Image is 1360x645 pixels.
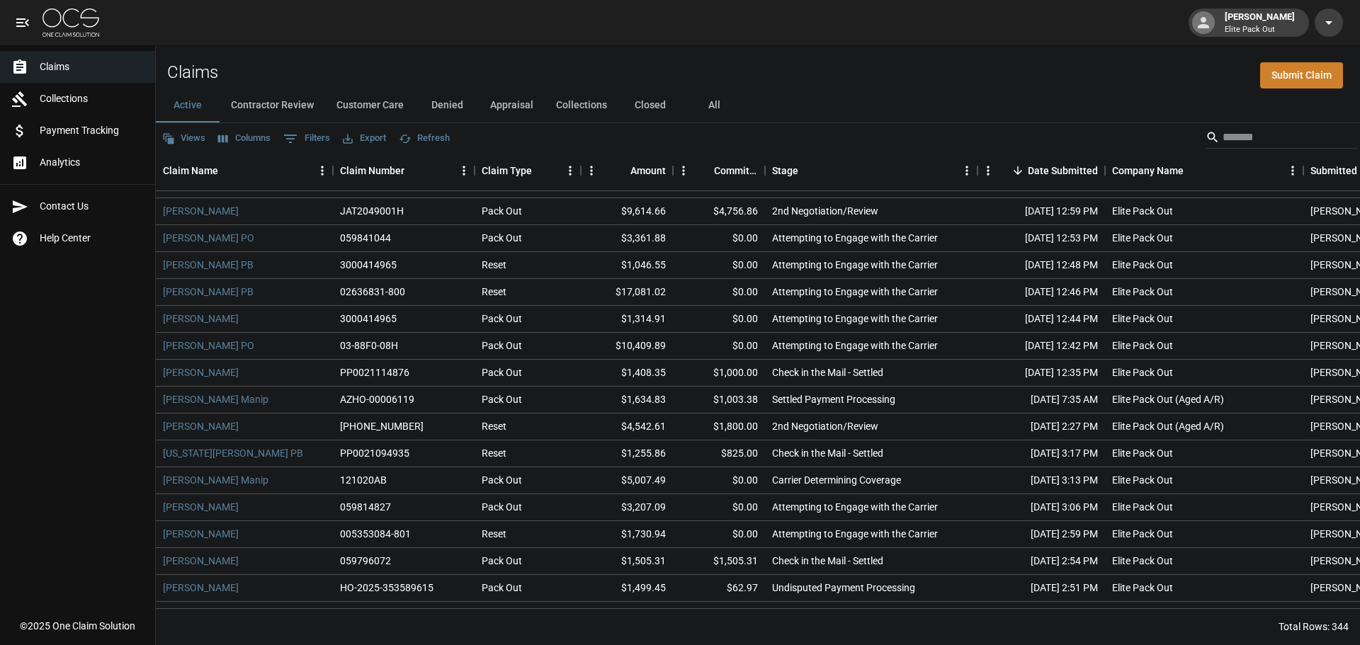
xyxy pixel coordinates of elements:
div: [DATE] 7:35 AM [977,387,1105,413]
div: $5,007.49 [581,467,673,494]
div: $1,634.83 [581,387,673,413]
button: Collections [545,89,618,122]
h2: Claims [167,62,218,83]
button: Select columns [215,127,274,149]
button: All [682,89,746,122]
div: 3000414965 [340,312,397,326]
div: $1,505.31 [581,548,673,575]
div: Claim Type [475,151,581,190]
div: 059814827 [340,500,391,514]
div: [DATE] 2:48 PM [977,602,1105,629]
button: Menu [453,160,475,181]
span: Payment Tracking [40,123,144,138]
div: $4,542.61 [581,413,673,440]
div: Elite Pack Out [1112,581,1173,595]
div: $1,372.39 [581,602,673,629]
button: Views [159,127,209,149]
div: [DATE] 2:27 PM [977,413,1105,440]
div: 000567386-802 [340,607,411,622]
div: Check in the Mail - Settled [772,365,883,379]
div: Reset [482,285,506,299]
div: Reset [482,527,506,541]
div: $1,003.38 [673,387,765,413]
div: $1,730.94 [581,521,673,548]
button: Menu [581,160,602,181]
button: Closed [618,89,682,122]
div: Attempting to Engage with the Carrier [772,500,938,514]
div: Attempting to Engage with the Carrier [772,285,938,299]
img: ocs-logo-white-transparent.png [42,8,99,37]
div: Pack Out [482,392,522,406]
button: Denied [415,89,479,122]
div: 2nd Negotiation/Review [772,204,878,218]
a: [PERSON_NAME] [163,312,239,326]
div: Reset [482,419,506,433]
div: Pack Out [482,231,522,245]
div: Elite Pack Out (Aged A/R) [1112,392,1224,406]
a: [PERSON_NAME] [163,204,239,218]
div: Elite Pack Out [1112,204,1173,218]
button: open drawer [8,8,37,37]
p: Elite Pack Out [1225,24,1295,36]
div: 2nd Negotiation/Review [772,419,878,433]
div: Amount [630,151,666,190]
a: [PERSON_NAME] [163,365,239,379]
div: Elite Pack Out [1112,473,1173,487]
a: [US_STATE][PERSON_NAME] PB [163,446,303,460]
div: Elite Pack Out (Aged A/R) [1112,419,1224,433]
div: $0.00 [673,252,765,279]
div: Search [1206,126,1357,152]
div: JAT2049001H [340,204,404,218]
div: $3,207.09 [581,494,673,521]
div: Pack Out [482,338,522,353]
div: [DATE] 3:17 PM [977,440,1105,467]
div: Claim Type [482,151,532,190]
div: [DATE] 3:06 PM [977,494,1105,521]
div: Amount [581,151,673,190]
div: $17,081.02 [581,279,673,306]
div: $0.00 [673,521,765,548]
div: $0.00 [673,467,765,494]
span: Help Center [40,231,144,246]
div: $1,408.35 [581,360,673,387]
a: [PERSON_NAME] [163,419,239,433]
button: Export [339,127,390,149]
span: Contact Us [40,199,144,214]
div: Attempting to Engage with the Carrier [772,231,938,245]
div: $1,800.00 [673,413,765,440]
div: $590.13 [673,602,765,629]
div: $1,314.91 [581,306,673,333]
div: Company Name [1105,151,1303,190]
div: AZHO-00006119 [340,392,414,406]
a: [PERSON_NAME] [163,500,239,514]
div: Check in the Mail - Settled [772,446,883,460]
div: Date Submitted [1028,151,1098,190]
div: Attempting to Engage with the Carrier [772,338,938,353]
span: Analytics [40,155,144,170]
a: [PERSON_NAME] PO [163,338,254,353]
a: [PERSON_NAME] [163,581,239,595]
div: $0.00 [673,494,765,521]
div: $0.00 [673,225,765,252]
div: Elite Pack Out [1112,554,1173,568]
button: Menu [956,160,977,181]
div: $1,000.00 [673,360,765,387]
button: Show filters [280,127,334,150]
div: Settled Payment Processing [772,392,895,406]
div: Elite Pack Out [1112,527,1173,541]
a: [PERSON_NAME] Manip [163,473,268,487]
button: Menu [977,160,999,181]
div: Claim Number [340,151,404,190]
div: [DATE] 2:51 PM [977,575,1105,602]
div: [DATE] 2:59 PM [977,521,1105,548]
span: Collections [40,91,144,106]
div: 059841044 [340,231,391,245]
div: PP0021114876 [340,365,409,379]
div: Elite Pack Out [1112,312,1173,326]
button: Appraisal [479,89,545,122]
div: Company Name [1112,151,1184,190]
div: [DATE] 12:42 PM [977,333,1105,360]
button: Customer Care [325,89,415,122]
a: [PERSON_NAME] PO [163,231,254,245]
div: Pack Out [482,365,522,379]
